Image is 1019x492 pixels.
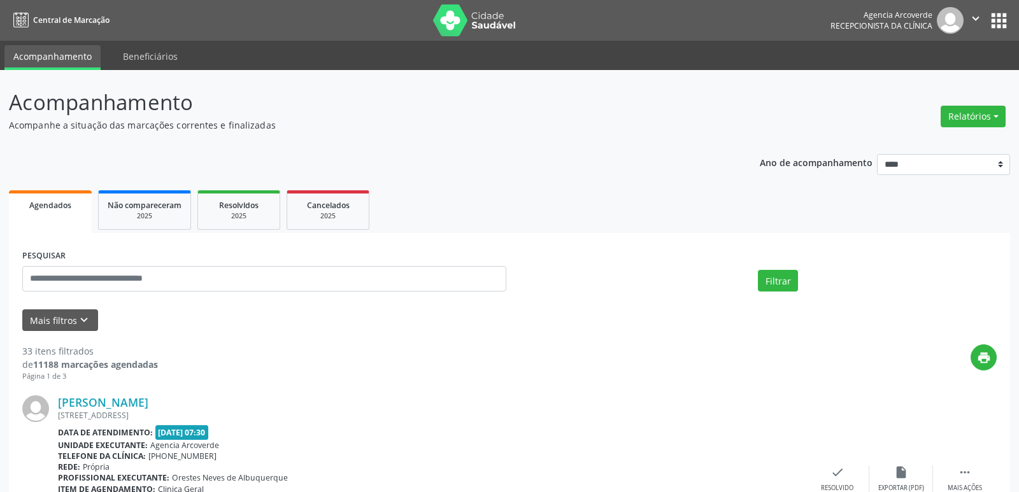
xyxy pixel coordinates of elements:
b: Data de atendimento: [58,427,153,438]
button:  [964,7,988,34]
i:  [958,465,972,479]
button: print [971,344,997,370]
div: Agencia Arcoverde [830,10,932,20]
span: Cancelados [307,200,350,211]
span: Central de Marcação [33,15,110,25]
div: 2025 [207,211,271,221]
b: Telefone da clínica: [58,451,146,461]
img: img [22,395,49,422]
div: 2025 [296,211,360,221]
p: Acompanhamento [9,87,709,118]
label: PESQUISAR [22,246,66,266]
span: Recepcionista da clínica [830,20,932,31]
a: [PERSON_NAME] [58,395,148,409]
span: Própria [83,461,110,472]
div: 2025 [108,211,182,221]
button: Mais filtroskeyboard_arrow_down [22,309,98,332]
div: Página 1 de 3 [22,371,158,382]
p: Acompanhe a situação das marcações correntes e finalizadas [9,118,709,132]
b: Rede: [58,461,80,472]
b: Unidade executante: [58,440,148,451]
span: Resolvidos [219,200,259,211]
span: [PHONE_NUMBER] [148,451,217,461]
div: de [22,358,158,371]
a: Central de Marcação [9,10,110,31]
span: Orestes Neves de Albuquerque [172,472,288,483]
i: insert_drive_file [894,465,908,479]
span: Não compareceram [108,200,182,211]
div: 33 itens filtrados [22,344,158,358]
button: apps [988,10,1010,32]
button: Relatórios [941,106,1006,127]
span: Agencia Arcoverde [150,440,219,451]
i: print [977,351,991,365]
strong: 11188 marcações agendadas [33,358,158,370]
a: Beneficiários [114,45,187,67]
a: Acompanhamento [4,45,101,70]
span: [DATE] 07:30 [155,425,209,440]
div: [STREET_ADDRESS] [58,410,806,421]
i:  [969,11,983,25]
img: img [937,7,964,34]
p: Ano de acompanhamento [760,154,873,170]
i: keyboard_arrow_down [77,313,91,327]
i: check [830,465,844,479]
button: Filtrar [758,270,798,292]
b: Profissional executante: [58,472,169,483]
span: Agendados [29,200,71,211]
